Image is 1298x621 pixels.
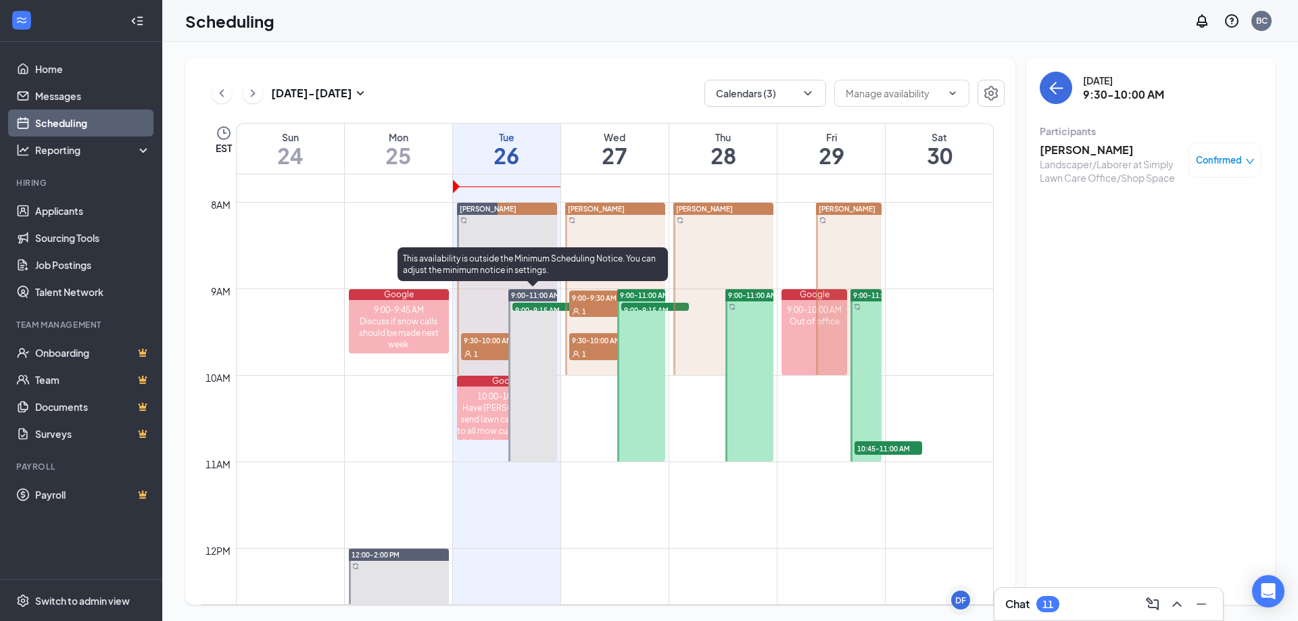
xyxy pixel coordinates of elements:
[572,350,580,358] svg: User
[212,83,232,103] button: ChevronLeft
[349,304,449,316] div: 9:00-9:45 AM
[237,124,344,174] a: August 24, 2025
[203,457,233,472] div: 11am
[819,205,875,213] span: [PERSON_NAME]
[352,85,368,101] svg: SmallChevronDown
[35,55,151,82] a: Home
[819,217,826,224] svg: Sync
[345,144,452,167] h1: 25
[35,594,130,607] div: Switch to admin view
[349,289,449,300] div: Google
[35,481,151,508] a: PayrollCrown
[1193,596,1209,612] svg: Minimize
[243,83,263,103] button: ChevronRight
[237,130,344,144] div: Sun
[1040,143,1182,157] h3: [PERSON_NAME]
[978,80,1005,107] button: Settings
[569,217,575,224] svg: Sync
[569,333,637,347] span: 9:30-10:00 AM
[271,86,352,101] h3: [DATE] - [DATE]
[345,130,452,144] div: Mon
[853,291,902,300] span: 9:00-11:00 AM
[572,307,580,316] svg: User
[1048,80,1064,96] svg: ArrowLeft
[16,177,148,189] div: Hiring
[1005,597,1030,612] h3: Chat
[955,595,966,606] div: DF
[453,130,560,144] div: Tue
[453,124,560,174] a: August 26, 2025
[1040,124,1261,138] div: Participants
[1145,596,1161,612] svg: ComposeMessage
[35,109,151,136] a: Scheduling
[1169,596,1185,612] svg: ChevronUp
[35,366,151,393] a: TeamCrown
[1194,13,1210,29] svg: Notifications
[886,144,993,167] h1: 30
[464,350,472,358] svg: User
[130,14,144,28] svg: Collapse
[237,144,344,167] h1: 24
[398,247,668,281] div: This availability is outside the Minimum Scheduling Notice. You can adjust the minimum notice in ...
[777,124,885,174] a: August 29, 2025
[620,291,669,300] span: 9:00-11:00 AM
[35,251,151,278] a: Job Postings
[208,197,233,212] div: 8am
[669,144,777,167] h1: 28
[582,307,586,316] span: 1
[453,144,560,167] h1: 26
[704,80,826,107] button: Calendars (3)ChevronDown
[1142,593,1163,615] button: ComposeMessage
[457,402,557,448] div: Have [PERSON_NAME] send lawn care estimate to all mow customers that did not already request it
[461,333,529,347] span: 9:30-10:00 AM
[474,349,478,359] span: 1
[854,303,861,310] svg: Sync
[886,130,993,144] div: Sat
[345,124,452,174] a: August 25, 2025
[728,291,777,300] span: 9:00-11:00 AM
[1040,72,1072,104] button: back-button
[35,339,151,366] a: OnboardingCrown
[216,125,232,141] svg: Clock
[185,9,274,32] h1: Scheduling
[582,349,586,359] span: 1
[16,594,30,607] svg: Settings
[35,393,151,420] a: DocumentsCrown
[1252,575,1284,607] div: Open Intercom Messenger
[16,143,30,157] svg: Analysis
[457,376,557,387] div: Google
[569,291,637,304] span: 9:00-9:30 AM
[457,391,557,402] div: 10:00-10:45 AM
[676,205,733,213] span: [PERSON_NAME]
[460,217,467,224] svg: Sync
[1083,74,1164,87] div: [DATE]
[729,303,736,310] svg: Sync
[568,205,625,213] span: [PERSON_NAME]
[1256,15,1268,26] div: BC
[561,124,669,174] a: August 27, 2025
[35,420,151,447] a: SurveysCrown
[1196,153,1242,167] span: Confirmed
[203,370,233,385] div: 10am
[1245,157,1255,166] span: down
[35,82,151,109] a: Messages
[16,461,148,472] div: Payroll
[208,284,233,299] div: 9am
[561,130,669,144] div: Wed
[35,224,151,251] a: Sourcing Tools
[35,278,151,305] a: Talent Network
[886,124,993,174] a: August 30, 2025
[777,144,885,167] h1: 29
[777,130,885,144] div: Fri
[1191,593,1212,615] button: Minimize
[352,550,400,560] span: 12:00-2:00 PM
[216,141,232,155] span: EST
[983,85,999,101] svg: Settings
[15,14,28,27] svg: WorkstreamLogo
[352,563,359,570] svg: Sync
[801,86,815,100] svg: ChevronDown
[16,319,148,330] div: Team Management
[1040,157,1182,184] div: Landscaper/Laborer at Simply Lawn Care Office/Shop Space
[782,316,847,327] div: Out of office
